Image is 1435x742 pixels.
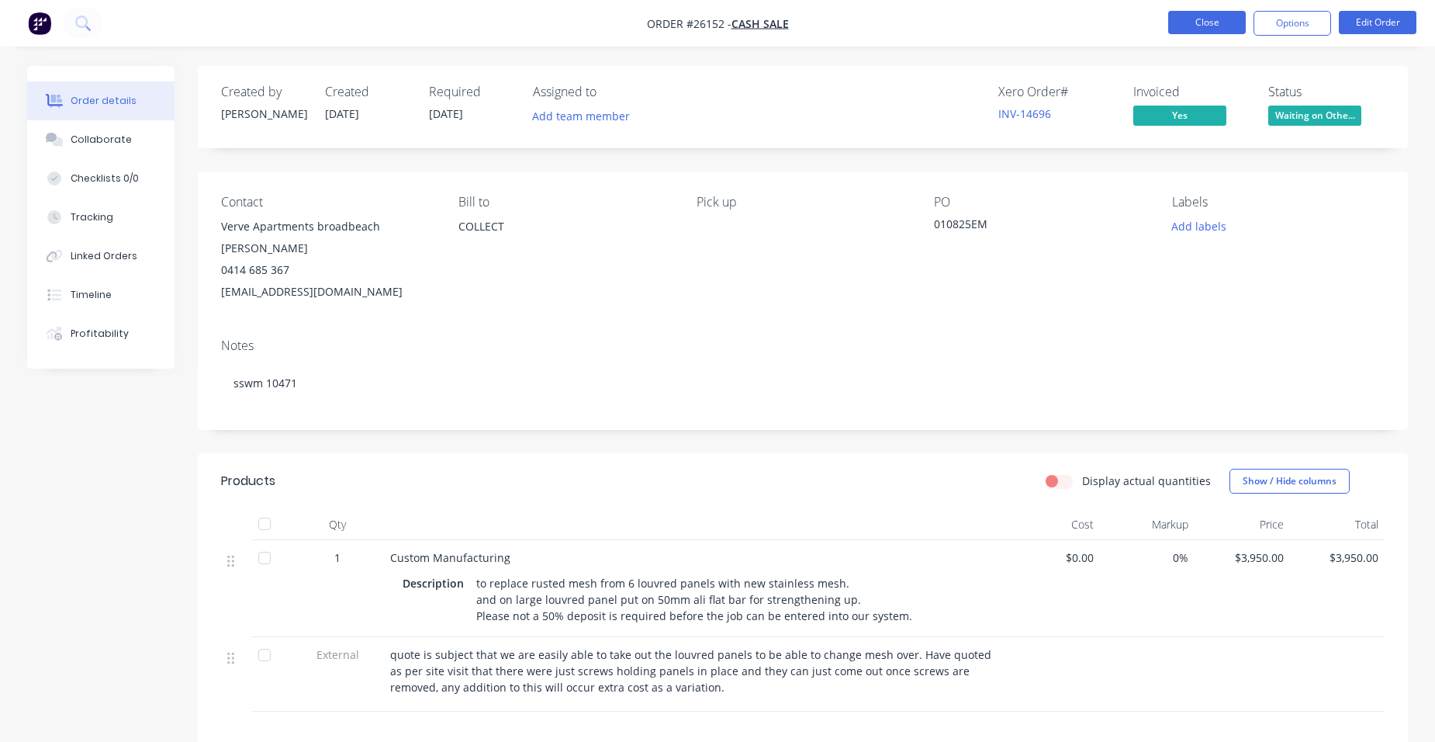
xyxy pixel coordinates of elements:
[934,195,1146,210] div: PO
[1268,85,1385,99] div: Status
[647,16,731,31] span: Order #26152 -
[297,647,378,663] span: External
[470,572,918,627] div: to replace rusted mesh from 6 louvred panels with new stainless mesh. and on large louvred panel ...
[221,216,434,259] div: Verve Apartments broadbeach [PERSON_NAME]
[27,198,175,237] button: Tracking
[697,195,909,210] div: Pick up
[429,85,514,99] div: Required
[27,120,175,159] button: Collaborate
[221,338,1385,353] div: Notes
[1290,509,1385,540] div: Total
[71,288,112,302] div: Timeline
[1172,195,1385,210] div: Labels
[27,276,175,314] button: Timeline
[27,237,175,276] button: Linked Orders
[458,216,671,265] div: COLLECT
[1100,509,1195,540] div: Markup
[71,210,113,224] div: Tracking
[1133,85,1250,99] div: Invoiced
[1163,216,1234,237] button: Add labels
[221,359,1385,407] div: sswm 10471
[1229,469,1350,494] button: Show / Hide columns
[1082,473,1211,489] label: Display actual quantities
[1268,106,1361,125] span: Waiting on Othe...
[390,550,510,565] span: Custom Manufacturing
[71,249,137,263] div: Linked Orders
[1253,11,1331,36] button: Options
[533,85,688,99] div: Assigned to
[325,85,410,99] div: Created
[1168,11,1246,34] button: Close
[1004,509,1100,540] div: Cost
[221,85,306,99] div: Created by
[1195,509,1290,540] div: Price
[71,172,139,185] div: Checklists 0/0
[221,259,434,281] div: 0414 685 367
[71,327,129,341] div: Profitability
[27,159,175,198] button: Checklists 0/0
[27,81,175,120] button: Order details
[1011,550,1094,566] span: $0.00
[325,106,359,121] span: [DATE]
[1201,550,1284,566] span: $3,950.00
[28,12,51,35] img: Factory
[27,314,175,353] button: Profitability
[390,647,994,695] span: quote is subject that we are easily able to take out the louvred panels to be able to change mesh...
[334,550,341,566] span: 1
[221,195,434,210] div: Contact
[458,195,671,210] div: Bill to
[221,281,434,303] div: [EMAIL_ADDRESS][DOMAIN_NAME]
[221,472,275,491] div: Products
[934,216,1128,238] div: 010825EM
[1106,550,1189,566] span: 0%
[291,509,384,540] div: Qty
[533,106,638,127] button: Add team member
[1268,106,1361,129] button: Waiting on Othe...
[731,16,789,31] a: CASH SALE
[71,133,132,147] div: Collaborate
[403,572,470,595] div: Description
[221,106,306,122] div: [PERSON_NAME]
[71,94,137,108] div: Order details
[429,106,463,121] span: [DATE]
[998,106,1051,121] a: INV-14696
[1296,550,1379,566] span: $3,950.00
[524,106,638,127] button: Add team member
[458,216,671,238] div: COLLECT
[998,85,1115,99] div: Xero Order #
[221,216,434,303] div: Verve Apartments broadbeach [PERSON_NAME]0414 685 367[EMAIL_ADDRESS][DOMAIN_NAME]
[1339,11,1416,34] button: Edit Order
[1133,106,1226,125] span: Yes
